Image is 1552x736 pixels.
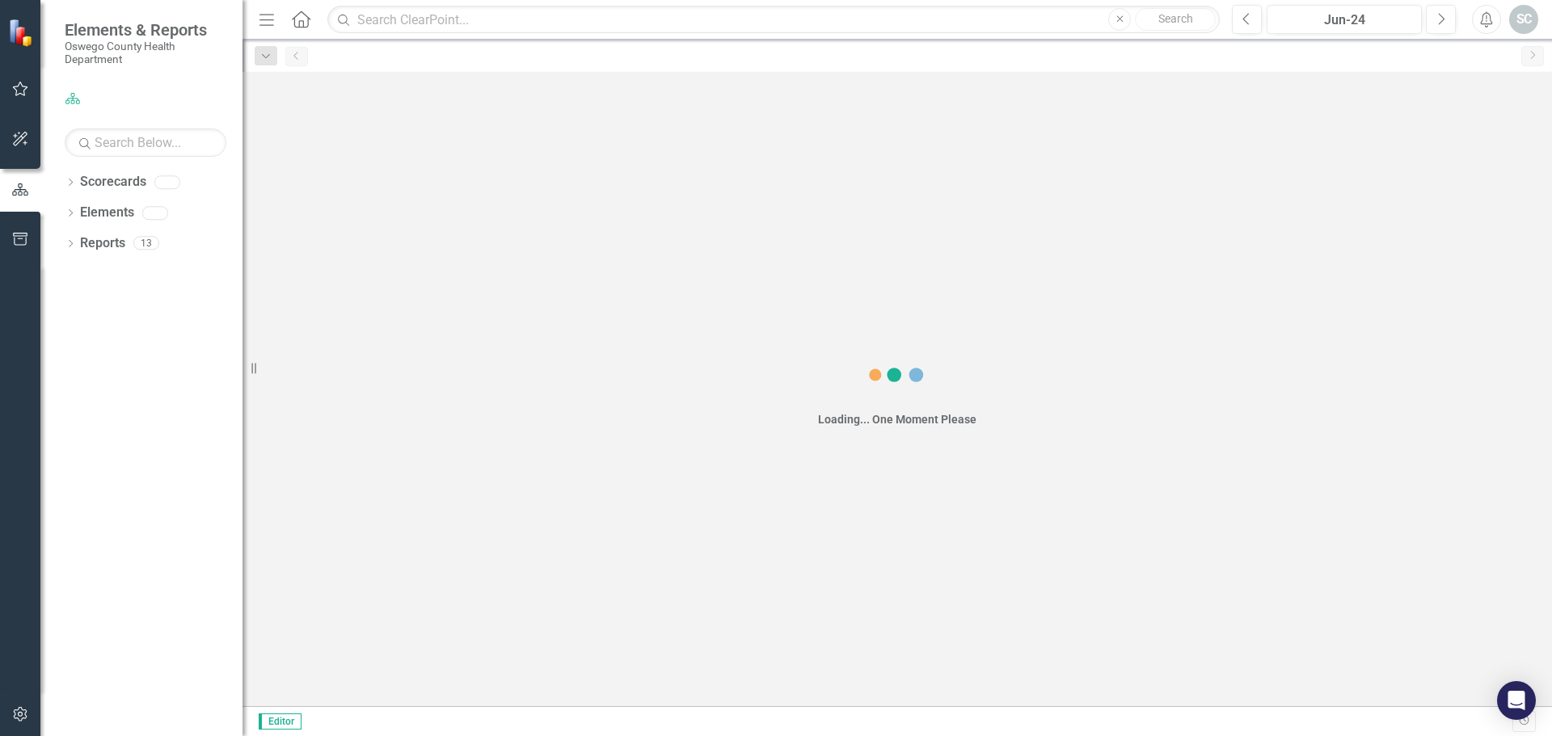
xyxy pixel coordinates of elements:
small: Oswego County Health Department [65,40,226,66]
div: Loading... One Moment Please [818,411,976,427]
span: Search [1158,12,1193,25]
a: Reports [80,234,125,253]
span: Editor [259,713,302,730]
a: Scorecards [80,173,146,191]
span: Elements & Reports [65,20,226,40]
input: Search ClearPoint... [327,6,1220,34]
div: Open Intercom Messenger [1497,681,1536,720]
button: Search [1135,8,1216,31]
button: Jun-24 [1267,5,1422,34]
a: Elements [80,204,134,222]
input: Search Below... [65,128,226,157]
button: SC [1509,5,1538,34]
div: Jun-24 [1272,11,1416,30]
div: 13 [133,237,159,250]
img: ClearPoint Strategy [8,18,36,46]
